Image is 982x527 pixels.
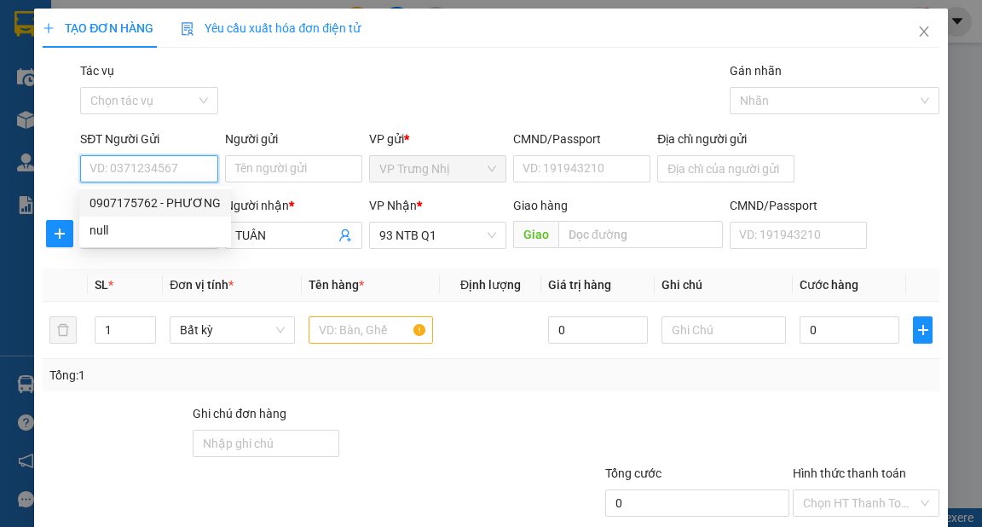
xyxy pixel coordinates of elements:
div: 30.000 [13,110,136,130]
span: Tổng cước [605,466,661,480]
label: Ghi chú đơn hàng [193,407,286,420]
span: Giá trị hàng [548,278,611,292]
div: Người nhận [225,196,362,215]
span: 93 NTB Q1 [379,223,496,248]
span: R : [13,112,29,130]
div: CMND/Passport [730,196,867,215]
span: TẠO ĐƠN HÀNG [43,21,153,35]
div: VP gửi [369,130,506,148]
div: Tổng: 1 [49,366,380,385]
span: VP Trưng Nhị [379,156,496,182]
label: Hình thức thanh toán [793,466,906,480]
span: plus [47,227,72,240]
th: Ghi chú [655,269,794,302]
span: Yêu cầu xuất hóa đơn điện tử [181,21,361,35]
button: Close [900,9,948,56]
span: user-add [338,229,352,242]
span: Đơn vị tính [170,278,234,292]
span: Định lượng [460,278,521,292]
span: Gửi: [14,16,41,34]
div: 0935498323 [146,76,265,100]
input: Ghi Chú [661,316,787,344]
span: close [917,25,931,38]
div: 0908890103 [14,76,134,100]
span: Giao [513,221,558,248]
input: 0 [548,316,648,344]
span: Giao hàng [513,199,568,212]
input: VD: Bàn, Ghế [309,316,434,344]
div: TÚ [146,55,265,76]
span: plus [914,323,931,337]
span: plus [43,22,55,34]
div: null [79,217,231,244]
span: Tên hàng [309,278,364,292]
div: TUẤN [14,55,134,76]
div: VP Trưng Nhị [14,14,134,55]
label: Gán nhãn [730,64,782,78]
input: Ghi chú đơn hàng [193,430,339,457]
input: Địa chỉ của người gửi [657,155,794,182]
span: Bất kỳ [180,317,285,343]
span: VP Nhận [369,199,417,212]
span: Nhận: [146,16,187,34]
label: Tác vụ [80,64,114,78]
button: plus [913,316,932,344]
div: SĐT Người Gửi [80,130,217,148]
div: 0907175762 - PHƯƠNG [90,194,221,212]
div: 93 NTB Q1 [146,14,265,55]
div: Người gửi [225,130,362,148]
button: delete [49,316,77,344]
div: 0907175762 - PHƯƠNG [79,189,231,217]
button: plus [46,220,73,247]
div: null [90,221,221,240]
span: Cước hàng [800,278,858,292]
div: Địa chỉ người gửi [657,130,794,148]
img: icon [181,22,194,36]
input: Dọc đường [558,221,723,248]
span: SL [95,278,108,292]
div: CMND/Passport [513,130,650,148]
